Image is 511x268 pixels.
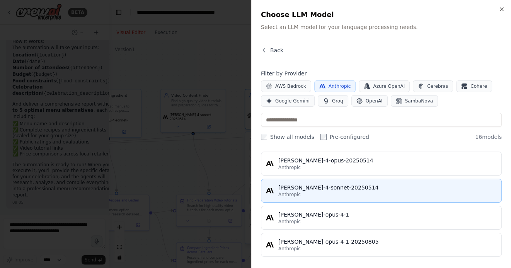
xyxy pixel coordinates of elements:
[427,83,448,89] span: Cerebras
[278,191,301,198] span: Anthropic
[320,133,369,141] label: Pre-configured
[278,184,497,191] div: [PERSON_NAME]-4-sonnet-20250514
[261,133,314,141] label: Show all models
[261,152,502,176] button: [PERSON_NAME]-4-opus-20250514Anthropic
[278,246,301,252] span: Anthropic
[278,164,301,171] span: Anthropic
[278,218,301,225] span: Anthropic
[261,46,283,54] button: Back
[261,70,502,77] h4: Filter by Provider
[332,98,343,104] span: Groq
[314,80,356,92] button: Anthropic
[275,98,310,104] span: Google Gemini
[320,134,327,140] input: Pre-configured
[278,157,497,164] div: [PERSON_NAME]-4-opus-20250514
[278,238,497,246] div: [PERSON_NAME]-opus-4-1-20250805
[261,95,315,107] button: Google Gemini
[470,83,487,89] span: Cohere
[475,133,502,141] span: 16 models
[261,233,502,257] button: [PERSON_NAME]-opus-4-1-20250805Anthropic
[261,179,502,203] button: [PERSON_NAME]-4-sonnet-20250514Anthropic
[359,80,410,92] button: Azure OpenAI
[318,95,348,107] button: Groq
[373,83,405,89] span: Azure OpenAI
[261,23,502,31] p: Select an LLM model for your language processing needs.
[413,80,453,92] button: Cerebras
[456,80,492,92] button: Cohere
[391,95,438,107] button: SambaNova
[329,83,351,89] span: Anthropic
[275,83,306,89] span: AWS Bedrock
[405,98,433,104] span: SambaNova
[261,9,502,20] h2: Choose LLM Model
[351,95,388,107] button: OpenAI
[270,46,283,54] span: Back
[261,206,502,230] button: [PERSON_NAME]-opus-4-1Anthropic
[278,211,497,218] div: [PERSON_NAME]-opus-4-1
[261,134,267,140] input: Show all models
[261,80,311,92] button: AWS Bedrock
[366,98,383,104] span: OpenAI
